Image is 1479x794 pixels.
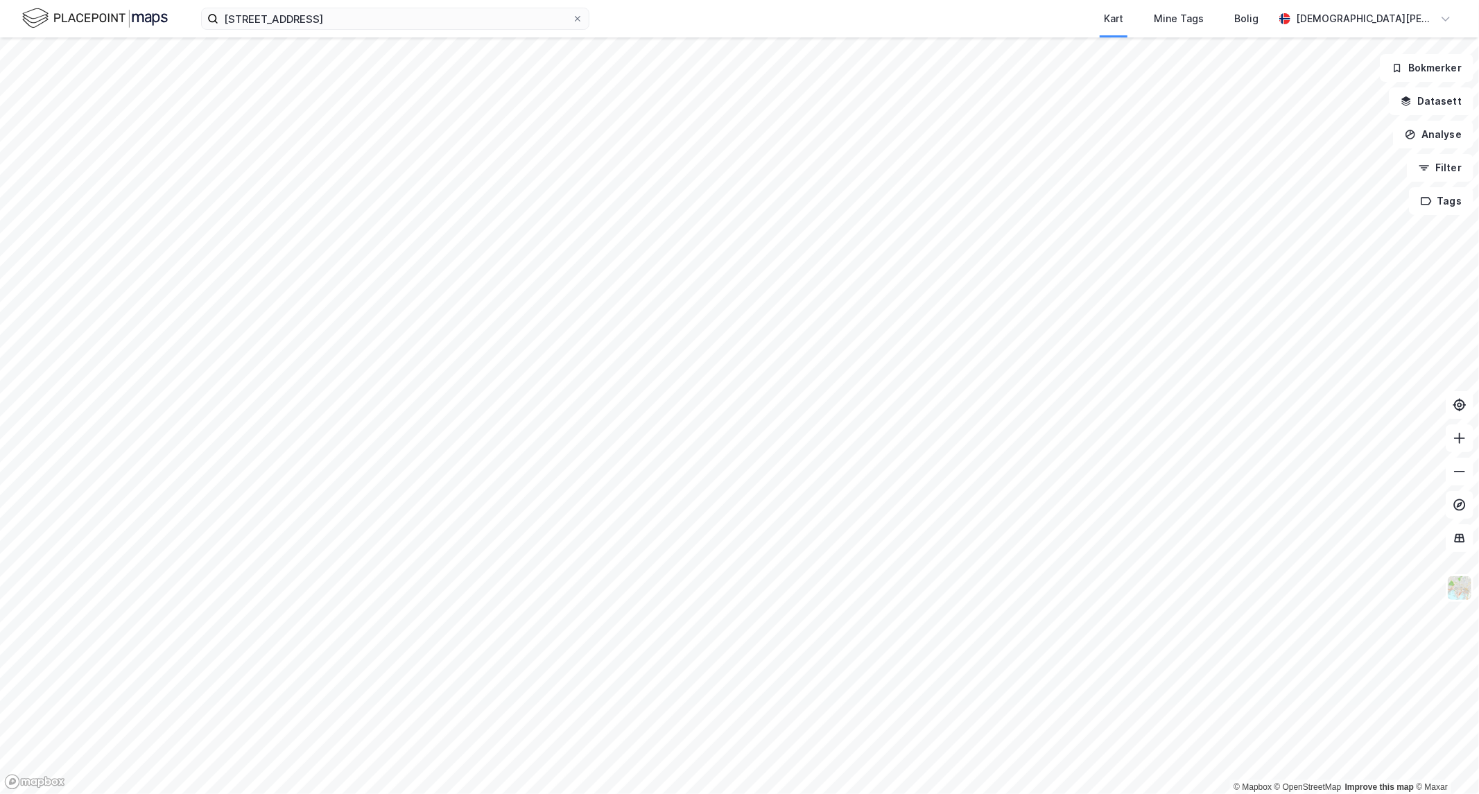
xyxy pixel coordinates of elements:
[1409,187,1473,215] button: Tags
[1296,10,1435,27] div: [DEMOGRAPHIC_DATA][PERSON_NAME]
[1389,87,1473,115] button: Datasett
[1393,121,1473,148] button: Analyse
[4,774,65,790] a: Mapbox homepage
[1410,727,1479,794] div: Kontrollprogram for chat
[218,8,572,29] input: Søk på adresse, matrikkel, gårdeiere, leietakere eller personer
[1234,10,1259,27] div: Bolig
[22,6,168,31] img: logo.f888ab2527a4732fd821a326f86c7f29.svg
[1407,154,1473,182] button: Filter
[1154,10,1204,27] div: Mine Tags
[1234,782,1272,792] a: Mapbox
[1345,782,1414,792] a: Improve this map
[1274,782,1342,792] a: OpenStreetMap
[1380,54,1473,82] button: Bokmerker
[1446,575,1473,601] img: Z
[1410,727,1479,794] iframe: Chat Widget
[1104,10,1123,27] div: Kart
